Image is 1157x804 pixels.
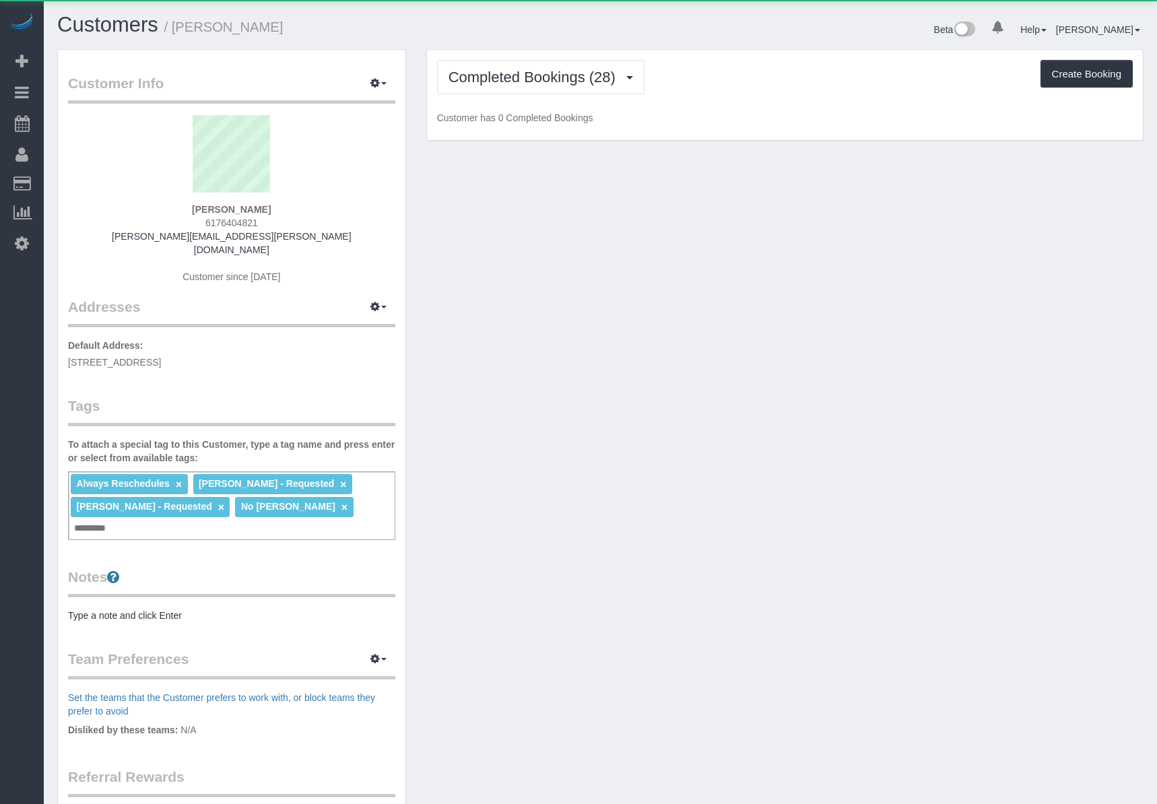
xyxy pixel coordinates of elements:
pre: Type a note and click Enter [68,609,395,622]
a: [PERSON_NAME][EMAIL_ADDRESS][PERSON_NAME][DOMAIN_NAME] [112,231,352,255]
a: × [341,502,348,513]
legend: Referral Rewards [68,767,395,797]
a: × [340,479,346,490]
a: × [176,479,182,490]
a: Help [1020,24,1047,35]
button: Completed Bookings (28) [437,60,644,94]
legend: Tags [68,396,395,426]
span: Customer since [DATE] [183,271,280,282]
img: Automaid Logo [8,13,35,32]
a: Beta [934,24,976,35]
a: × [218,502,224,513]
label: To attach a special tag to this Customer, type a tag name and press enter or select from availabl... [68,438,395,465]
legend: Notes [68,567,395,597]
span: Completed Bookings (28) [449,69,622,86]
label: Default Address: [68,339,143,352]
span: [PERSON_NAME] - Requested [76,501,211,512]
a: [PERSON_NAME] [1056,24,1140,35]
legend: Customer Info [68,73,395,104]
img: New interface [953,22,975,39]
span: [PERSON_NAME] - Requested [199,478,334,489]
span: N/A [180,725,196,735]
button: Create Booking [1040,60,1133,88]
label: Disliked by these teams: [68,723,178,737]
span: Always Reschedules [76,478,170,489]
a: Set the teams that the Customer prefers to work with, or block teams they prefer to avoid [68,692,375,716]
small: / [PERSON_NAME] [164,20,284,34]
span: 6176404821 [205,217,258,228]
span: No [PERSON_NAME] [241,501,335,512]
span: [STREET_ADDRESS] [68,357,161,368]
legend: Team Preferences [68,649,395,679]
p: Customer has 0 Completed Bookings [437,111,1133,125]
a: Customers [57,13,158,36]
strong: [PERSON_NAME] [192,204,271,215]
